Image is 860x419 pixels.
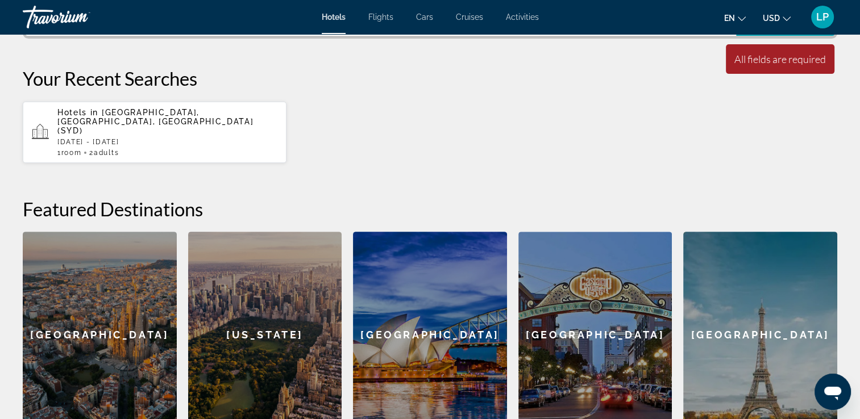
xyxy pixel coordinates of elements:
[57,108,98,117] span: Hotels in
[23,101,286,164] button: Hotels in [GEOGRAPHIC_DATA], [GEOGRAPHIC_DATA], [GEOGRAPHIC_DATA] (SYD)[DATE] - [DATE]1Room2Adults
[734,53,826,65] div: All fields are required
[456,12,483,22] a: Cruises
[763,10,791,26] button: Change currency
[23,198,837,220] h2: Featured Destinations
[416,12,433,22] a: Cars
[94,149,119,157] span: Adults
[763,14,780,23] span: USD
[816,11,829,23] span: LP
[724,10,746,26] button: Change language
[57,138,277,146] p: [DATE] - [DATE]
[506,12,539,22] a: Activities
[89,149,119,157] span: 2
[724,14,735,23] span: en
[23,2,136,32] a: Travorium
[815,374,851,410] iframe: Viestintäikkunan käynnistyspainike
[808,5,837,29] button: User Menu
[23,67,837,90] p: Your Recent Searches
[57,108,254,135] span: [GEOGRAPHIC_DATA], [GEOGRAPHIC_DATA], [GEOGRAPHIC_DATA] (SYD)
[322,12,346,22] a: Hotels
[61,149,82,157] span: Room
[57,149,81,157] span: 1
[368,12,393,22] a: Flights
